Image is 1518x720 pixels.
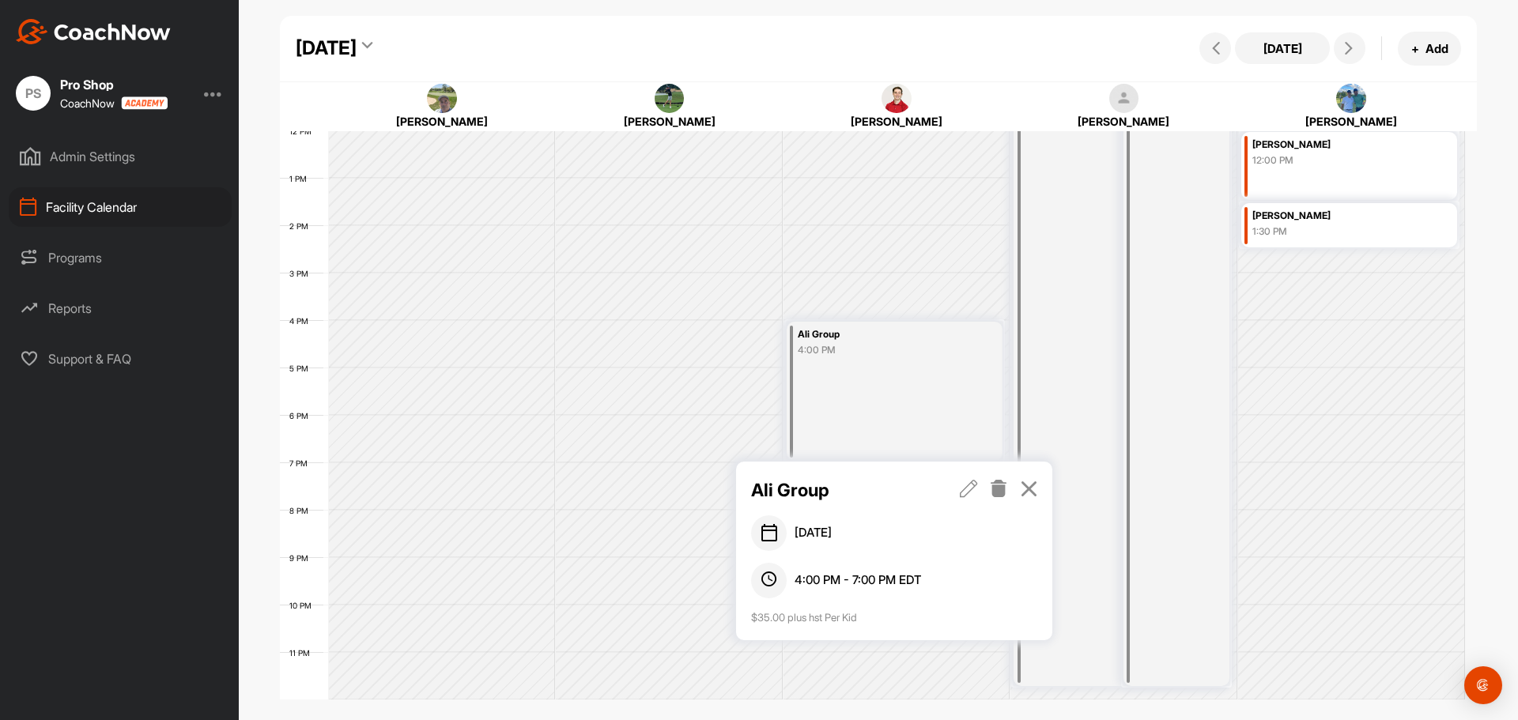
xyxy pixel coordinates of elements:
[280,553,324,563] div: 9 PM
[121,96,168,110] img: CoachNow acadmey
[280,648,326,658] div: 11 PM
[280,221,324,231] div: 2 PM
[296,34,357,62] div: [DATE]
[9,238,232,277] div: Programs
[795,524,832,542] span: [DATE]
[1235,32,1330,64] button: [DATE]
[427,84,457,114] img: square_35322a8c203840fbb0b11e7a66f8ca14.jpg
[798,343,965,357] div: 4:00 PM
[1109,84,1139,114] img: square_default-ef6cabf814de5a2bf16c804365e32c732080f9872bdf737d349900a9daf73cf9.png
[280,506,324,515] div: 8 PM
[9,339,232,379] div: Support & FAQ
[1464,666,1502,704] div: Open Intercom Messenger
[798,326,965,344] div: Ali Group
[9,288,232,328] div: Reports
[576,113,763,130] div: [PERSON_NAME]
[1252,224,1420,239] div: 1:30 PM
[280,364,324,373] div: 5 PM
[1411,40,1419,57] span: +
[60,96,168,110] div: CoachNow
[349,113,536,130] div: [PERSON_NAME]
[1252,153,1420,168] div: 12:00 PM
[280,269,324,278] div: 3 PM
[751,610,1038,626] div: $35.00 plus hst Per Kid
[16,76,51,111] div: PS
[1252,136,1420,154] div: [PERSON_NAME]
[280,316,324,326] div: 4 PM
[882,84,912,114] img: square_d106af1cbb243ddbf65b256467a49084.jpg
[280,458,323,468] div: 7 PM
[1398,32,1461,66] button: +Add
[655,84,685,114] img: square_1ba95a1c99e6952c22ea10d324b08980.jpg
[16,19,171,44] img: CoachNow
[802,113,990,130] div: [PERSON_NAME]
[60,78,168,91] div: Pro Shop
[280,174,323,183] div: 1 PM
[1257,113,1445,130] div: [PERSON_NAME]
[1252,207,1420,225] div: [PERSON_NAME]
[1336,84,1366,114] img: square_4b407b35e989d55f3d3b224a3b9ffcf6.jpg
[280,601,327,610] div: 10 PM
[280,411,324,420] div: 6 PM
[1030,113,1218,130] div: [PERSON_NAME]
[9,137,232,176] div: Admin Settings
[751,477,929,503] p: Ali Group
[9,187,232,227] div: Facility Calendar
[280,126,327,136] div: 12 PM
[795,571,921,590] span: 4:00 PM - 7:00 PM EDT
